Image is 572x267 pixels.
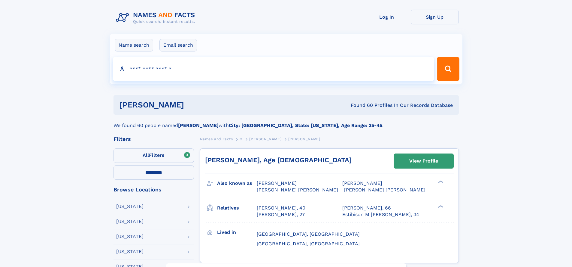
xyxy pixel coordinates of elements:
span: [PERSON_NAME] [PERSON_NAME] [257,187,338,193]
div: Found 60 Profiles In Our Records Database [267,102,453,109]
h3: Relatives [217,203,257,213]
label: Email search [159,39,197,51]
span: [PERSON_NAME] [PERSON_NAME] [344,187,425,193]
div: View Profile [409,154,438,168]
b: [PERSON_NAME] [178,123,219,128]
div: [US_STATE] [116,234,144,239]
span: [GEOGRAPHIC_DATA], [GEOGRAPHIC_DATA] [257,231,360,237]
a: [PERSON_NAME], Age [DEMOGRAPHIC_DATA] [205,156,352,164]
span: All [143,152,149,158]
a: Sign Up [411,10,459,24]
div: ❯ [437,204,444,208]
span: O [240,137,243,141]
a: Log In [363,10,411,24]
input: search input [113,57,434,81]
h3: Lived in [217,227,257,238]
a: View Profile [394,154,453,168]
div: ❯ [437,180,444,184]
h1: [PERSON_NAME] [120,101,268,109]
a: [PERSON_NAME], 40 [257,205,305,211]
span: [PERSON_NAME] [249,137,281,141]
div: Browse Locations [113,187,194,192]
span: [GEOGRAPHIC_DATA], [GEOGRAPHIC_DATA] [257,241,360,247]
label: Filters [113,148,194,163]
a: [PERSON_NAME], 27 [257,211,305,218]
a: Names and Facts [200,135,233,143]
span: [PERSON_NAME] [257,180,297,186]
div: Filters [113,136,194,142]
span: [PERSON_NAME] [288,137,320,141]
div: [US_STATE] [116,219,144,224]
img: Logo Names and Facts [113,10,200,26]
a: [PERSON_NAME] [249,135,281,143]
a: [PERSON_NAME], 66 [342,205,391,211]
div: [US_STATE] [116,249,144,254]
button: Search Button [437,57,459,81]
a: O [240,135,243,143]
b: City: [GEOGRAPHIC_DATA], State: [US_STATE], Age Range: 35-45 [229,123,382,128]
div: [US_STATE] [116,204,144,209]
a: Estibison M [PERSON_NAME], 34 [342,211,419,218]
span: [PERSON_NAME] [342,180,382,186]
h3: Also known as [217,178,257,188]
div: We found 60 people named with . [113,115,459,129]
label: Name search [115,39,153,51]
